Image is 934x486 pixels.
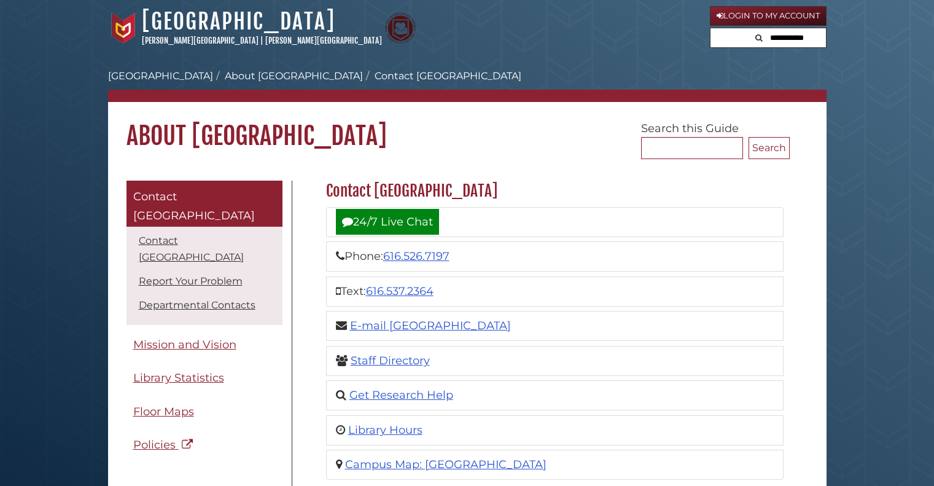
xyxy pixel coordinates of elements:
[126,181,282,465] div: Guide Pages
[126,331,282,359] a: Mission and Vision
[139,235,244,263] a: Contact [GEOGRAPHIC_DATA]
[108,102,827,151] h1: About [GEOGRAPHIC_DATA]
[349,388,453,402] a: Get Research Help
[142,36,259,45] a: [PERSON_NAME][GEOGRAPHIC_DATA]
[752,28,766,45] button: Search
[351,354,430,367] a: Staff Directory
[133,338,236,351] span: Mission and Vision
[108,13,139,44] img: Calvin University
[108,69,827,102] nav: breadcrumb
[710,6,827,26] a: Login to My Account
[126,364,282,392] a: Library Statistics
[108,70,213,82] a: [GEOGRAPHIC_DATA]
[385,13,416,44] img: Calvin Theological Seminary
[133,438,176,452] span: Policies
[345,458,547,471] a: Campus Map: [GEOGRAPHIC_DATA]
[260,36,263,45] span: |
[326,241,784,272] li: Phone:
[139,275,243,287] a: Report Your Problem
[139,299,255,311] a: Departmental Contacts
[320,181,790,201] h2: Contact [GEOGRAPHIC_DATA]
[133,190,255,223] span: Contact [GEOGRAPHIC_DATA]
[126,431,282,459] a: Policies
[133,405,194,418] span: Floor Maps
[350,319,511,332] a: E-mail [GEOGRAPHIC_DATA]
[133,371,224,385] span: Library Statistics
[326,276,784,307] li: Text:
[225,70,363,82] a: About [GEOGRAPHIC_DATA]
[265,36,382,45] a: [PERSON_NAME][GEOGRAPHIC_DATA]
[142,8,335,35] a: [GEOGRAPHIC_DATA]
[126,181,282,227] a: Contact [GEOGRAPHIC_DATA]
[336,209,439,235] a: 24/7 Live Chat
[749,137,790,159] button: Search
[366,284,434,298] a: 616.537.2364
[126,398,282,426] a: Floor Maps
[755,34,763,42] i: Search
[363,69,521,84] li: Contact [GEOGRAPHIC_DATA]
[348,423,422,437] a: Library Hours
[383,249,449,263] a: 616.526.7197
